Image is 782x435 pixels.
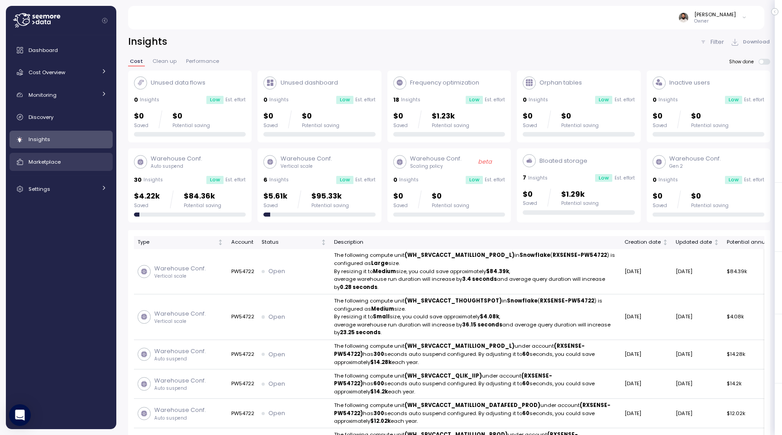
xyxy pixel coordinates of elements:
[186,59,219,64] span: Performance
[268,312,285,322] p: Open
[29,158,61,165] span: Marketplace
[29,91,57,99] span: Monitoring
[658,97,678,103] p: Insights
[410,154,462,163] p: Warehouse Conf.
[334,402,610,417] strong: (RXSENSE-PW54722)
[553,251,607,259] strong: RXSENSE-PW54722
[658,177,678,183] p: Insights
[522,380,529,387] strong: 60
[263,123,278,129] div: Saved
[405,372,482,379] strong: (WH_SRVCACCT_QLIK_IIP)
[405,402,540,409] strong: (WH_SRVCACCT_MATILLION_DATAFEED_PROD)
[405,297,502,304] strong: (WH_SRVCACCT_THOUGHTSPOT)
[373,268,396,275] strong: Medium
[672,369,723,399] td: [DATE]
[462,275,497,283] strong: 3.4 seconds
[405,342,515,350] strong: (WH_SRVCACCT_MATILLION_PROD_L)
[172,110,210,123] p: $0
[595,96,612,104] div: Low
[334,251,617,267] p: The following compute unit in ( ) is configured as size.
[172,123,210,129] div: Potential saving
[355,177,376,183] p: Est. effort
[528,175,548,181] p: Insights
[184,203,221,209] div: Potential saving
[154,376,206,385] p: Warehouse Conf.
[523,110,537,123] p: $0
[373,410,384,417] strong: 300
[154,264,206,273] p: Warehouse Conf.
[529,97,548,103] p: Insights
[672,340,723,369] td: [DATE]
[134,95,138,104] p: 0
[334,342,617,366] p: The following compute unit under account has seconds auto suspend configured. By adjusting it to ...
[710,38,724,47] p: Filter
[334,372,552,388] strong: (RXSENSE-PW54722)
[507,297,538,304] strong: Snowflake
[373,313,390,320] strong: Small
[730,35,770,48] button: Download
[399,177,419,183] p: Insights
[523,95,527,104] p: 0
[334,238,617,246] div: Description
[154,406,206,415] p: Warehouse Conf.
[334,342,585,358] strong: (RXSENSE-PW54722)
[334,268,617,276] p: By resizing it to size, you could save approximately ,
[410,163,462,170] p: Scaling policy
[393,190,408,203] p: $0
[744,97,764,103] p: Est. effort
[393,95,399,104] p: 18
[154,273,206,279] p: Vertical scale
[653,203,667,209] div: Saved
[263,110,278,123] p: $0
[621,340,672,369] td: [DATE]
[334,297,617,313] p: The following compute unit in ( ) is configured as size.
[263,203,287,209] div: Saved
[679,13,688,22] img: ACg8ocLskjvUhBDgxtSFCRx4ztb74ewwa1VrVEuDBD_Ho1mrTsQB-QE=s96-c
[206,96,224,104] div: Low
[281,163,332,170] p: Vertical scale
[154,309,206,318] p: Warehouse Conf.
[676,238,712,246] div: Updated date
[334,402,617,426] p: The following compute unit under account has seconds auto suspend configured. By adjusting it to ...
[10,180,113,198] a: Settings
[725,176,742,184] div: Low
[231,238,254,246] div: Account
[134,236,228,249] th: TypeNot sorted
[134,110,148,123] p: $0
[154,318,206,325] p: Vertical scale
[153,59,176,64] span: Clean up
[393,175,397,184] p: 0
[694,18,736,24] p: Owner
[154,415,206,421] p: Auto suspend
[154,356,206,362] p: Auto suspend
[9,404,31,426] div: Open Intercom Messenger
[134,175,142,184] p: 30
[262,238,319,246] div: Status
[522,350,529,358] strong: 60
[269,97,289,103] p: Insights
[653,190,667,203] p: $0
[134,123,148,129] div: Saved
[725,96,742,104] div: Low
[370,359,391,366] strong: $14.28k
[615,97,635,103] p: Est. effort
[485,97,505,103] p: Est. effort
[334,372,617,396] p: The following compute unit under account has seconds auto suspend configured. By adjusting it to ...
[268,379,285,388] p: Open
[615,175,635,181] p: Est. effort
[281,154,332,163] p: Warehouse Conf.
[154,385,206,392] p: Auto suspend
[340,284,377,291] strong: 0.28 seconds
[227,399,257,428] td: PW54722
[669,163,721,170] p: Gen 2
[154,347,206,356] p: Warehouse Conf.
[373,350,384,358] strong: 300
[138,238,216,246] div: Type
[669,78,710,87] p: Inactive users
[466,176,483,184] div: Low
[10,86,113,104] a: Monitoring
[621,236,672,249] th: Creation dateNot sorted
[405,251,515,259] strong: (WH_SRVCACCT_MATILLION_PROD_L)
[371,305,394,312] strong: Medium
[595,174,612,182] div: Low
